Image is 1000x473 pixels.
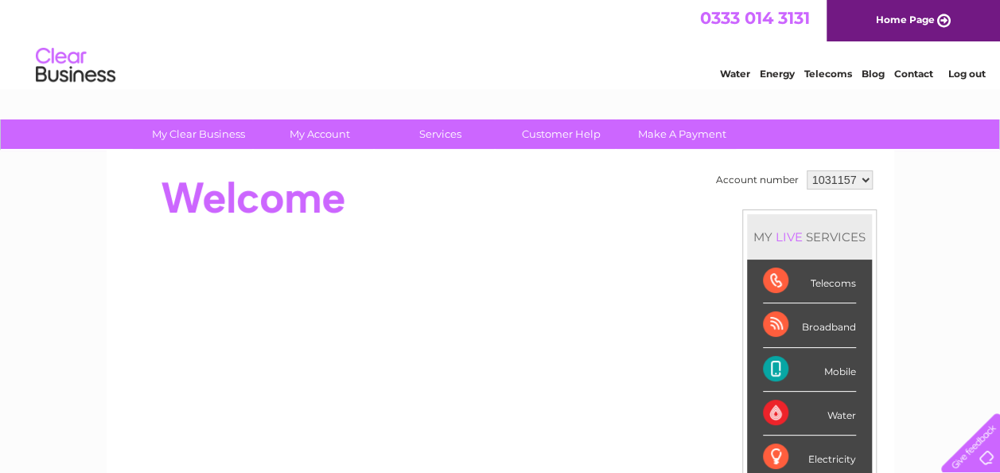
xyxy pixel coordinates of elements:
div: Telecoms [763,260,856,303]
td: Account number [712,166,803,193]
a: Contact [894,68,933,80]
a: My Account [254,119,385,149]
div: Broadband [763,303,856,347]
a: Blog [862,68,885,80]
div: MY SERVICES [747,214,872,260]
a: 0333 014 3131 [700,8,810,28]
a: Make A Payment [617,119,748,149]
a: Energy [760,68,795,80]
div: LIVE [772,229,806,244]
a: My Clear Business [133,119,264,149]
a: Water [720,68,750,80]
div: Mobile [763,348,856,392]
div: Clear Business is a trading name of Verastar Limited (registered in [GEOGRAPHIC_DATA] No. 3667643... [125,9,877,77]
div: Water [763,392,856,436]
a: Customer Help [496,119,627,149]
a: Log out [947,68,985,80]
a: Telecoms [804,68,852,80]
a: Services [375,119,506,149]
img: logo.png [35,41,116,90]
